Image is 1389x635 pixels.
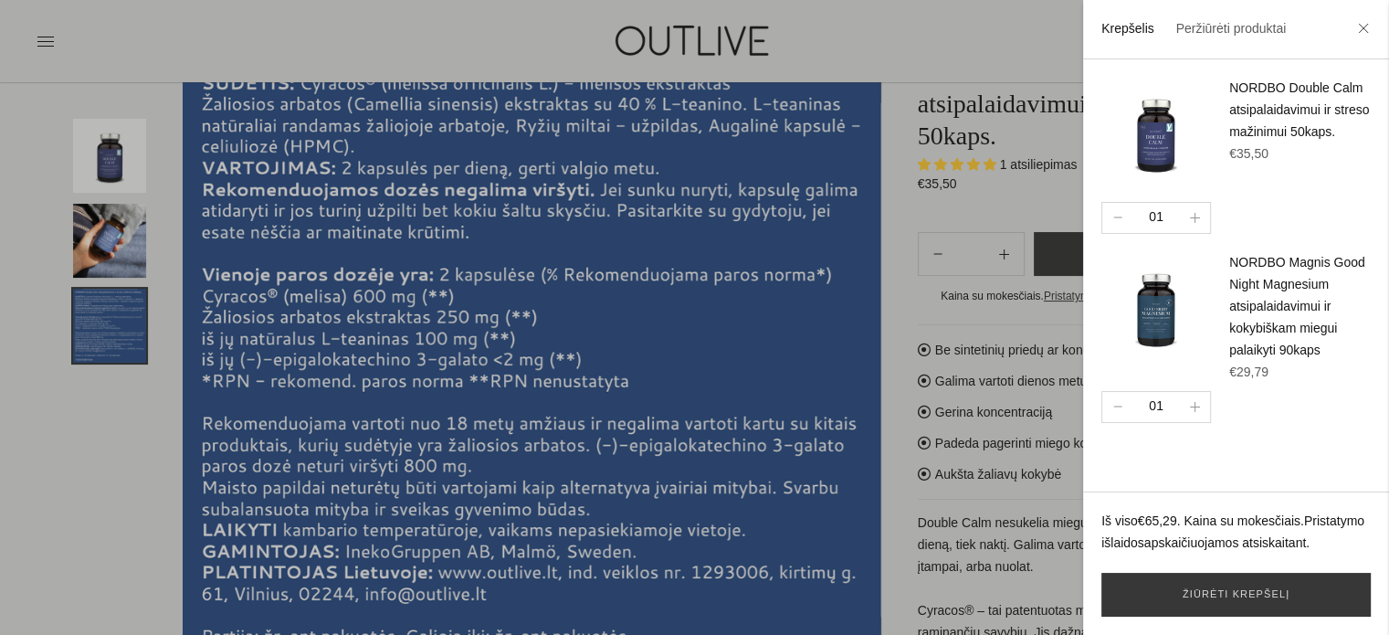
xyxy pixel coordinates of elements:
[1229,146,1268,161] span: €35,50
[1229,255,1365,357] a: NORDBO Magnis Good Night Magnesium atsipalaidavimui ir kokybiškam miegui palaikyti 90kaps
[1101,78,1211,187] img: Double-Calm-outlive_200x.png
[1101,511,1371,555] p: Iš viso . Kaina su mokesčiais. apskaičiuojamos atsiskaitant.
[1142,397,1171,417] div: 01
[1101,573,1371,617] a: Žiūrėti krepšelį
[1138,513,1177,528] span: €65,29
[1142,208,1171,228] div: 01
[1175,21,1286,36] a: Peržiūrėti produktai
[1101,21,1154,36] a: Krepšelis
[1101,252,1211,362] img: GoodNightMagnesium-outlive_200x.png
[1229,365,1268,379] span: €29,79
[1101,513,1364,550] a: Pristatymo išlaidos
[1229,80,1369,139] a: NORDBO Double Calm atsipalaidavimui ir streso mažinimui 50kaps.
